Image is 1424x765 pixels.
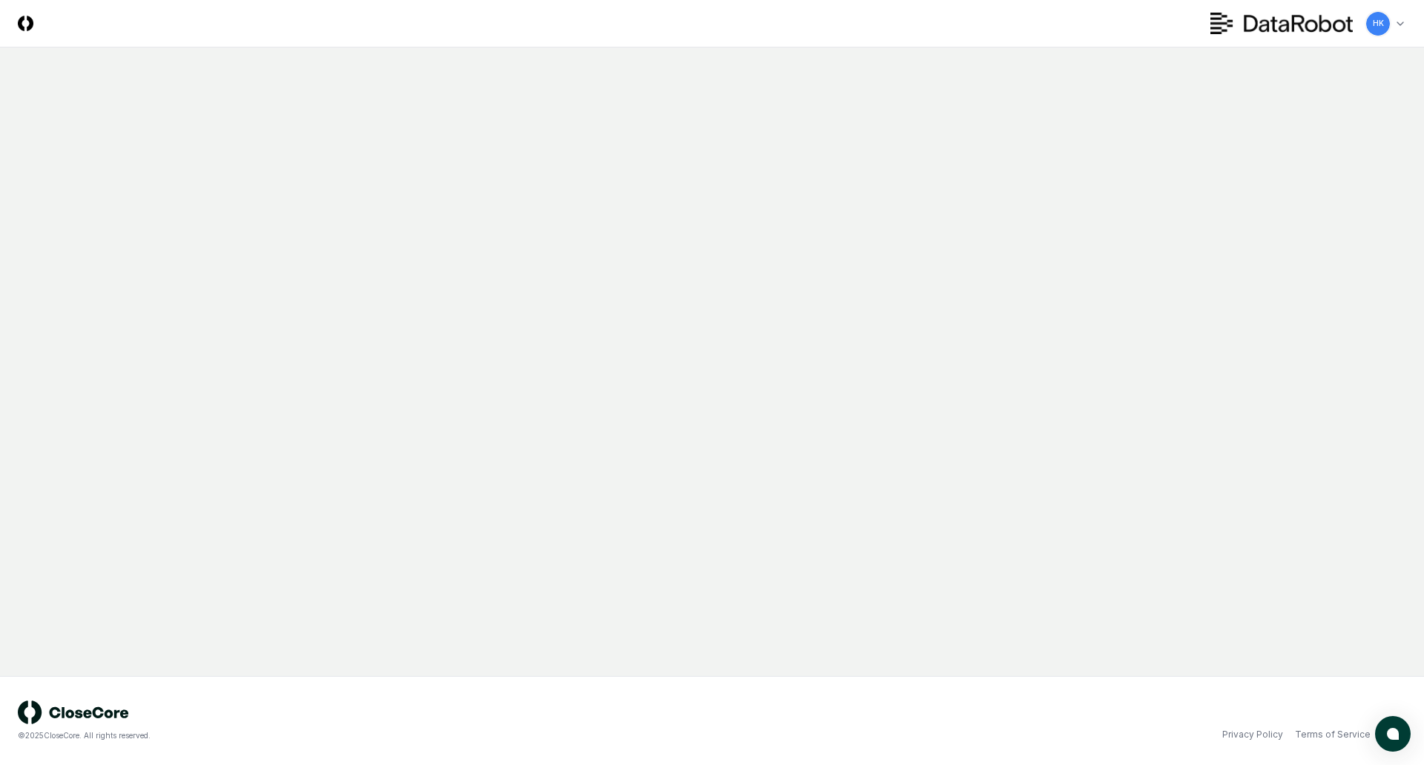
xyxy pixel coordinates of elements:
[1365,10,1391,37] button: HK
[18,700,129,724] img: logo
[1210,13,1353,34] img: DataRobot logo
[1373,18,1384,29] span: HK
[1295,728,1371,741] a: Terms of Service
[18,16,33,31] img: Logo
[1375,716,1411,752] button: atlas-launcher
[18,730,712,741] div: © 2025 CloseCore. All rights reserved.
[1222,728,1283,741] a: Privacy Policy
